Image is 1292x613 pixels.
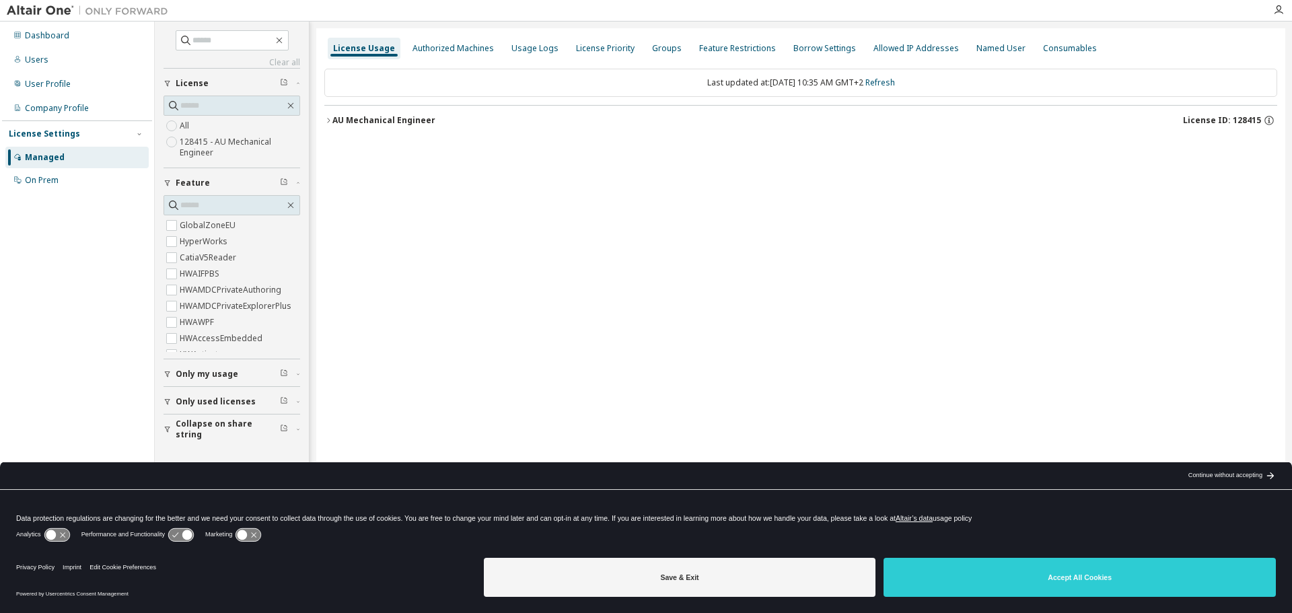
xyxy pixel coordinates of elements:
div: Named User [976,43,1026,54]
div: Users [25,55,48,65]
div: Feature Restrictions [699,43,776,54]
a: Clear all [164,57,300,68]
label: HWAccessEmbedded [180,330,265,347]
button: Only my usage [164,359,300,389]
label: HWAWPF [180,314,217,330]
div: User Profile [25,79,71,89]
label: HWAIFPBS [180,266,222,282]
label: HWAMDCPrivateAuthoring [180,282,284,298]
span: Clear filter [280,178,288,188]
div: Company Profile [25,103,89,114]
div: Managed [25,152,65,163]
a: Refresh [865,77,895,88]
button: Feature [164,168,300,198]
div: License Usage [333,43,395,54]
div: License Priority [576,43,635,54]
span: Clear filter [280,369,288,380]
span: Only used licenses [176,396,256,407]
label: HWAMDCPrivateExplorerPlus [180,298,294,314]
button: AU Mechanical EngineerLicense ID: 128415 [324,106,1277,135]
span: Only my usage [176,369,238,380]
img: Altair One [7,4,175,17]
label: All [180,118,192,134]
span: License ID: 128415 [1183,115,1261,126]
div: AU Mechanical Engineer [332,115,435,126]
div: Groups [652,43,682,54]
div: Allowed IP Addresses [873,43,959,54]
div: On Prem [25,175,59,186]
span: Clear filter [280,78,288,89]
span: License [176,78,209,89]
label: CatiaV5Reader [180,250,239,266]
label: 128415 - AU Mechanical Engineer [180,134,300,161]
div: License Settings [9,129,80,139]
div: Last updated at: [DATE] 10:35 AM GMT+2 [324,69,1277,97]
div: Consumables [1043,43,1097,54]
span: Feature [176,178,210,188]
div: Authorized Machines [412,43,494,54]
label: GlobalZoneEU [180,217,238,233]
div: Usage Logs [511,43,559,54]
span: Clear filter [280,424,288,435]
label: HWActivate [180,347,225,363]
button: Only used licenses [164,387,300,417]
button: License [164,69,300,98]
div: Dashboard [25,30,69,41]
span: Clear filter [280,396,288,407]
div: Borrow Settings [793,43,856,54]
label: HyperWorks [180,233,230,250]
span: Collapse on share string [176,419,280,440]
button: Collapse on share string [164,414,300,444]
